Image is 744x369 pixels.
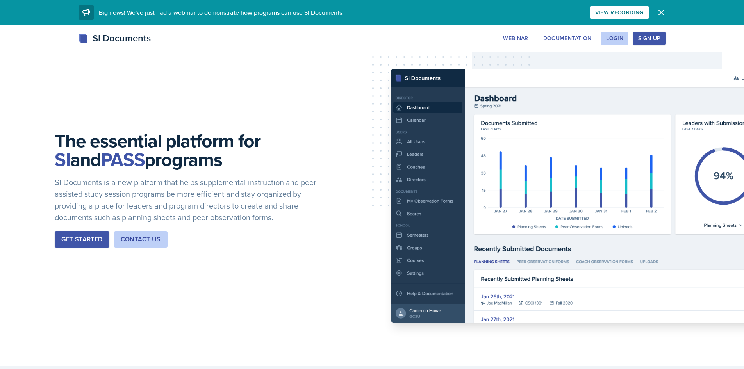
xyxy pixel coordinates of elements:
button: Get Started [55,231,109,248]
button: Login [601,32,628,45]
div: Documentation [543,35,592,41]
button: Documentation [538,32,597,45]
div: Login [606,35,623,41]
div: Get Started [61,235,102,244]
button: Sign Up [633,32,665,45]
button: View Recording [590,6,649,19]
div: Contact Us [121,235,161,244]
div: Webinar [503,35,528,41]
button: Contact Us [114,231,168,248]
div: View Recording [595,9,644,16]
div: Sign Up [638,35,660,41]
button: Webinar [498,32,533,45]
span: Big news! We've just had a webinar to demonstrate how programs can use SI Documents. [99,8,344,17]
div: SI Documents [79,31,151,45]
